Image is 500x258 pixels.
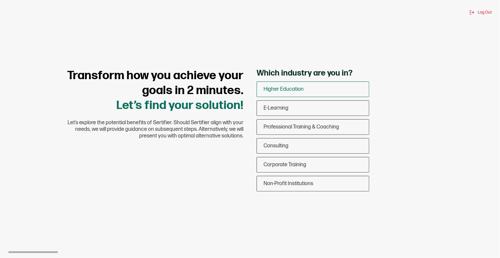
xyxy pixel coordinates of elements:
h1: Let’s find your solution! [58,68,243,113]
span: Corporate Training [264,162,306,168]
span: Which industry are you in? [257,68,353,78]
span: E-Learning [264,105,288,111]
span: Transform how you achieve your goals in 2 minutes. [67,69,243,98]
span: Higher Education [264,86,304,92]
span: Professional Training & Coaching [264,124,339,130]
span: Consulting [264,143,288,149]
span: Let’s explore the potential benefits of Sertifier. Should Sertifier align with your needs, we wil... [58,120,243,139]
span: Non-Profit Institutions [264,181,313,187]
span: Log Out [478,10,492,15]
